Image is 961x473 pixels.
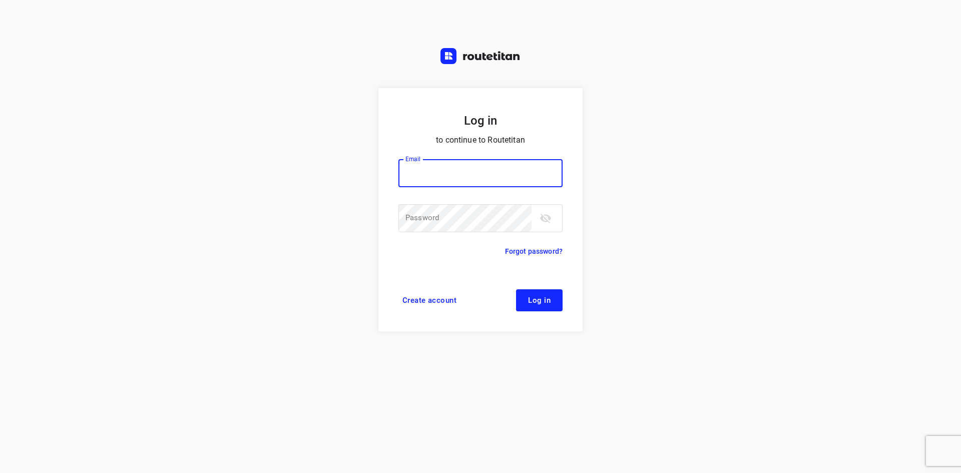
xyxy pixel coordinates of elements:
[440,48,521,64] img: Routetitan
[516,289,563,311] button: Log in
[398,133,563,147] p: to continue to Routetitan
[505,245,563,257] a: Forgot password?
[398,112,563,129] h5: Log in
[440,48,521,67] a: Routetitan
[402,296,456,304] span: Create account
[398,289,460,311] a: Create account
[528,296,551,304] span: Log in
[536,208,556,228] button: toggle password visibility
